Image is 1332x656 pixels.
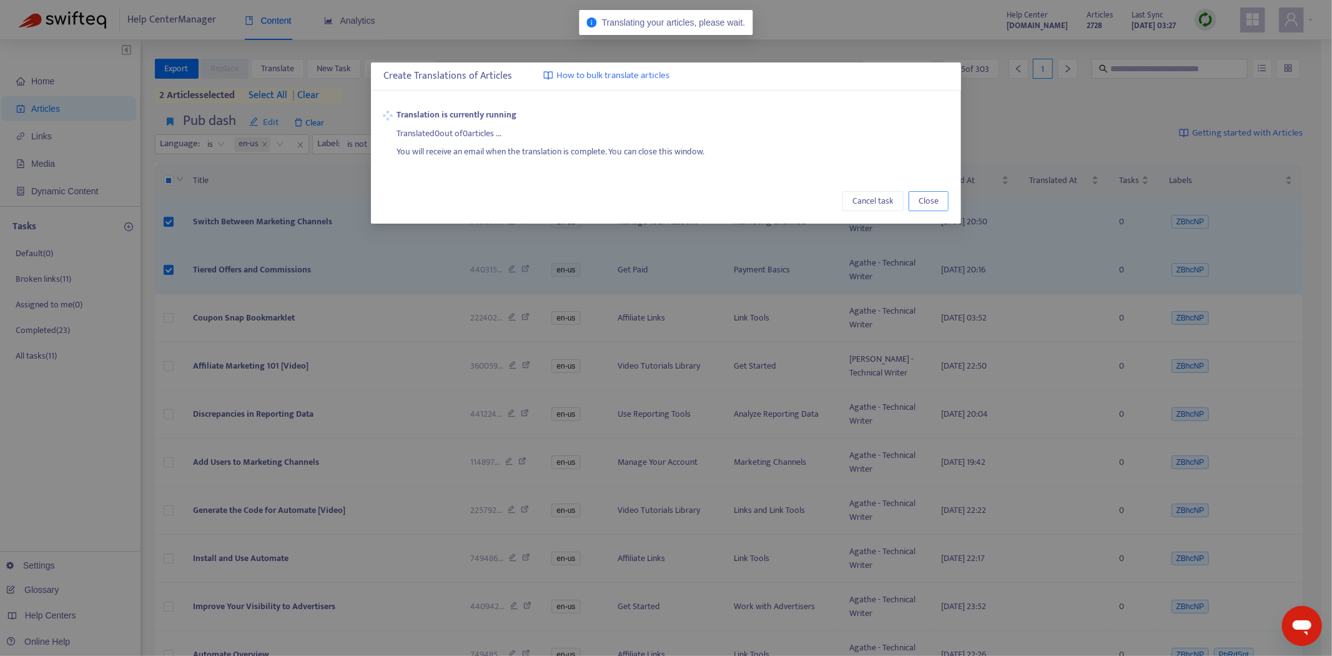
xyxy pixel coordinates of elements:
strong: Translation is currently running [397,108,949,122]
a: How to bulk translate articles [543,69,669,83]
button: Cancel task [842,191,904,211]
iframe: Button to launch messaging window [1282,606,1322,646]
span: How to bulk translate articles [556,69,669,83]
div: Translated 0 out of 0 articles ... [397,122,949,141]
img: image-link [543,71,553,81]
span: info-circle [587,17,597,27]
div: Create Translations of Articles [383,69,949,84]
span: Translating your articles, please wait. [602,17,746,27]
button: Close [909,191,949,211]
span: Close [919,194,939,208]
span: Cancel task [852,194,894,208]
div: You will receive an email when the translation is complete. You can close this window. [397,141,949,159]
